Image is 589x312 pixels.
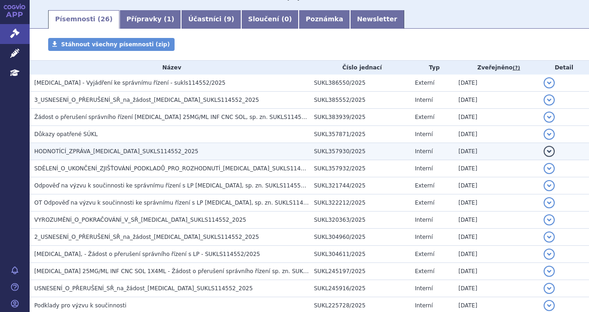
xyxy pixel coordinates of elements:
td: [DATE] [454,263,539,280]
span: Interní [415,148,433,155]
td: SUKL383939/2025 [309,109,410,126]
span: Externí [415,268,434,275]
td: SUKL357932/2025 [309,160,410,177]
span: Externí [415,200,434,206]
span: Žádost o přerušení správního řízení Keytruda 25MG/ML INF CNC SOL, sp. zn. SUKLS114552/2025 [34,114,325,120]
td: [DATE] [454,143,539,160]
button: detail [544,283,555,294]
button: detail [544,231,555,243]
td: [DATE] [454,194,539,212]
td: [DATE] [454,246,539,263]
button: detail [544,77,555,88]
th: Zveřejněno [454,61,539,75]
span: Externí [415,251,434,257]
button: detail [544,163,555,174]
span: Interní [415,131,433,137]
span: Interní [415,165,433,172]
td: SUKL357930/2025 [309,143,410,160]
span: SDĚLENÍ_O_UKONČENÍ_ZJIŠŤOVÁNÍ_PODKLADŮ_PRO_ROZHODNUTÍ_KEYTRUDA_SUKLS114552_2025 [34,165,328,172]
button: detail [544,146,555,157]
span: Externí [415,182,434,189]
button: detail [544,197,555,208]
button: detail [544,214,555,225]
td: SUKL245916/2025 [309,280,410,297]
td: SUKL357871/2025 [309,126,410,143]
td: SUKL385552/2025 [309,92,410,109]
span: OT Odpověď na výzvu k součinnosti ke správnímu řízení s LP Keytruda, sp. zn. SUKLS114552/2025 - Č... [34,200,409,206]
a: Newsletter [350,10,404,29]
span: Interní [415,234,433,240]
td: SUKL321744/2025 [309,177,410,194]
abbr: (?) [513,65,520,71]
a: Přípravky (1) [119,10,181,29]
td: SUKL245197/2025 [309,263,410,280]
td: SUKL304960/2025 [309,229,410,246]
button: detail [544,129,555,140]
td: [DATE] [454,160,539,177]
span: Interní [415,302,433,309]
span: Interní [415,97,433,103]
span: Odpověď na výzvu k součinnosti ke správnímu řízení s LP Keytruda, sp. zn. SUKLS114552/2025 - část 1 [34,182,343,189]
span: 0 [284,15,289,23]
td: SUKL322212/2025 [309,194,410,212]
a: Poznámka [299,10,350,29]
td: [DATE] [454,212,539,229]
span: 2_USNESENÍ_O_PŘERUŠENÍ_SŘ_na_žádost_KEYTRUDA_SUKLS114552_2025 [34,234,259,240]
span: KEYTRUDA - Vyjádření ke správnímu řízení - sukls114552/2025 [34,80,226,86]
span: 9 [227,15,232,23]
span: Interní [415,285,433,292]
a: Sloučení (0) [241,10,299,29]
button: detail [544,94,555,106]
td: [DATE] [454,92,539,109]
span: HODNOTÍCÍ_ZPRÁVA_KEYTRUDA_SUKLS114552_2025 [34,148,199,155]
td: [DATE] [454,229,539,246]
td: [DATE] [454,126,539,143]
span: 1 [167,15,171,23]
td: [DATE] [454,109,539,126]
span: 3_USNESENÍ_O_PŘERUŠENÍ_SŘ_na_žádost_KEYTRUDA_SUKLS114552_2025 [34,97,259,103]
span: 26 [100,15,109,23]
td: [DATE] [454,280,539,297]
a: Písemnosti (26) [48,10,119,29]
span: KEYTRUDA 25MG/ML INF CNC SOL 1X4ML - Žádost o přerušení správního řízení sp. zn. SUKLS114552/2025 [34,268,347,275]
th: Detail [539,61,589,75]
span: Podklady pro výzvu k součinnosti [34,302,126,309]
span: Důkazy opatřené SÚKL [34,131,98,137]
td: SUKL386550/2025 [309,75,410,92]
span: USNESENÍ_O_PŘERUŠENÍ_SŘ_na_žádost_KEYTRUDA_SUKLS114552_2025 [34,285,253,292]
button: detail [544,266,555,277]
span: Externí [415,80,434,86]
th: Typ [410,61,454,75]
td: [DATE] [454,177,539,194]
th: Název [30,61,309,75]
span: Interní [415,217,433,223]
td: SUKL320363/2025 [309,212,410,229]
span: VYROZUMĚNÍ_O_POKRAČOVÁNÍ_V_SŘ_KEYTRUDA_SUKLS114552_2025 [34,217,246,223]
span: Stáhnout všechny písemnosti (zip) [61,41,170,48]
button: detail [544,112,555,123]
span: Externí [415,114,434,120]
th: Číslo jednací [309,61,410,75]
a: Stáhnout všechny písemnosti (zip) [48,38,175,51]
a: Účastníci (9) [181,10,241,29]
td: [DATE] [454,75,539,92]
button: detail [544,300,555,311]
span: KEYTRUDA, - Žádost o přerušení správního řízení s LP - SUKLS114552/2025 [34,251,260,257]
button: detail [544,180,555,191]
td: SUKL304611/2025 [309,246,410,263]
button: detail [544,249,555,260]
